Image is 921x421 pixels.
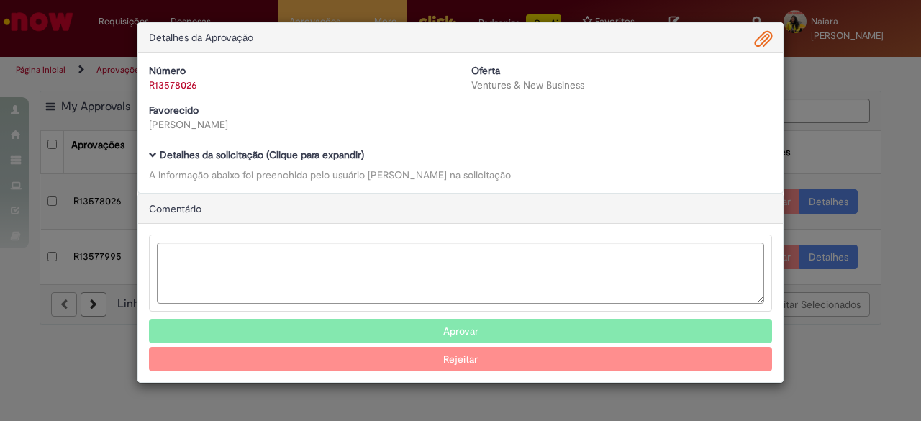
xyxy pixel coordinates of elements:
b: Oferta [471,64,500,77]
b: Número [149,64,186,77]
div: Ventures & New Business [471,78,772,92]
div: A informação abaixo foi preenchida pelo usuário [PERSON_NAME] na solicitação [149,168,772,182]
div: [PERSON_NAME] [149,117,450,132]
button: Aprovar [149,319,772,343]
span: Detalhes da Aprovação [149,31,253,44]
b: Detalhes da solicitação (Clique para expandir) [160,148,364,161]
a: R13578026 [149,78,197,91]
span: Comentário [149,202,201,215]
b: Favorecido [149,104,199,117]
h5: Detalhes da solicitação (Clique para expandir) [149,150,772,160]
button: Rejeitar [149,347,772,371]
